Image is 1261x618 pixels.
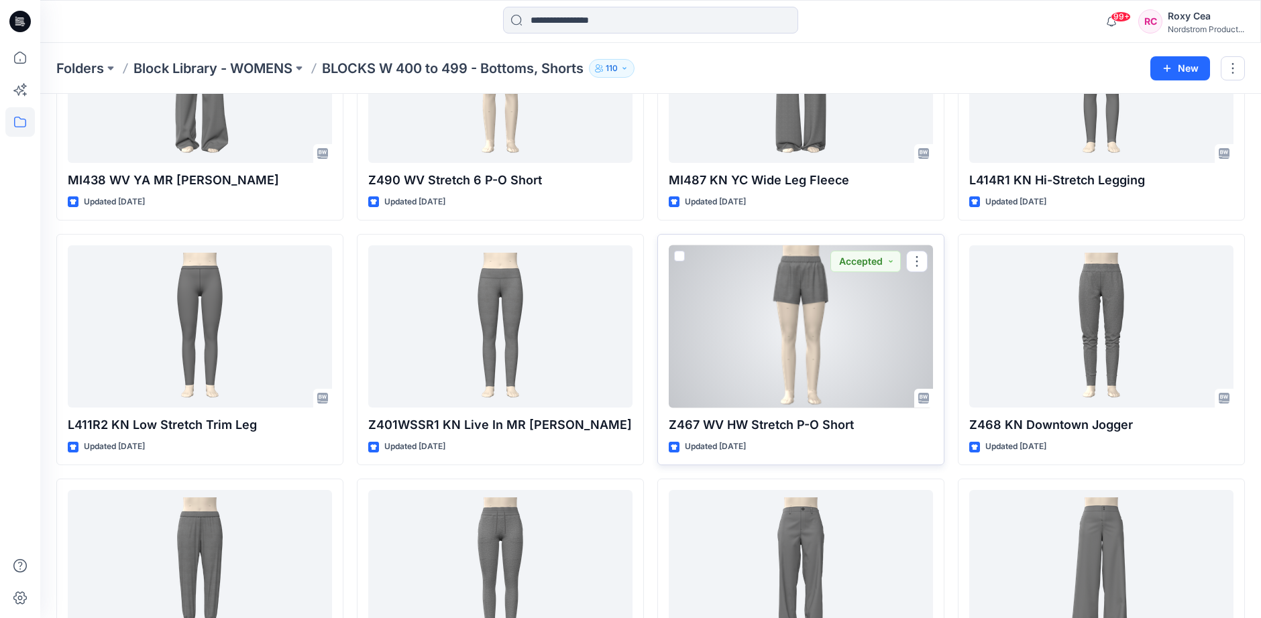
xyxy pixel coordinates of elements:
[1168,24,1244,34] div: Nordstrom Product...
[84,195,145,209] p: Updated [DATE]
[68,416,332,434] p: L411R2 KN Low Stretch Trim Leg
[669,416,933,434] p: Z467 WV HW Stretch P-O Short
[368,171,633,190] p: Z490 WV Stretch 6 P-O Short
[1150,56,1210,80] button: New
[1111,11,1131,22] span: 99+
[669,171,933,190] p: MI487 KN YC Wide Leg Fleece
[969,245,1233,408] a: Z468 KN Downtown Jogger
[322,59,584,78] p: BLOCKS W 400 to 499 - Bottoms, Shorts
[384,440,445,454] p: Updated [DATE]
[84,440,145,454] p: Updated [DATE]
[56,59,104,78] a: Folders
[685,195,746,209] p: Updated [DATE]
[606,61,618,76] p: 110
[985,195,1046,209] p: Updated [DATE]
[1138,9,1162,34] div: RC
[1168,8,1244,24] div: Roxy Cea
[685,440,746,454] p: Updated [DATE]
[68,245,332,408] a: L411R2 KN Low Stretch Trim Leg
[68,171,332,190] p: MI438 WV YA MR [PERSON_NAME]
[368,416,633,434] p: Z401WSSR1 KN Live In MR [PERSON_NAME]
[384,195,445,209] p: Updated [DATE]
[985,440,1046,454] p: Updated [DATE]
[969,171,1233,190] p: L414R1 KN Hi-Stretch Legging
[669,245,933,408] a: Z467 WV HW Stretch P-O Short
[368,245,633,408] a: Z401WSSR1 KN Live In MR Legging
[133,59,292,78] a: Block Library - WOMENS
[589,59,635,78] button: 110
[969,416,1233,434] p: Z468 KN Downtown Jogger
